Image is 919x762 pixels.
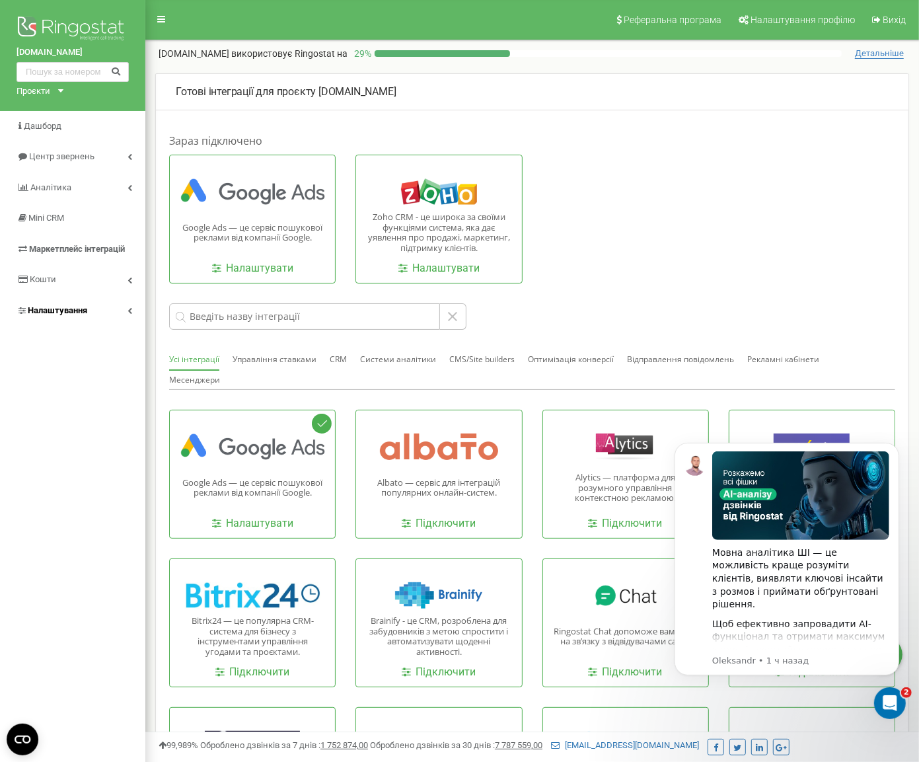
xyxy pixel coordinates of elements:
[402,516,476,531] a: Підключити
[180,223,325,243] p: Google Ads — це сервіс пошукової реклами від компанії Google.
[589,665,663,680] a: Підключити
[169,350,219,371] button: Усі інтеграції
[402,665,476,680] a: Підключити
[553,473,698,504] p: Alytics — платформа для розумного управління контекстною рекламою.
[17,62,129,82] input: Пошук за номером
[627,350,734,369] button: Відправлення повідомлень
[159,740,198,750] span: 99,989%
[30,182,71,192] span: Аналiтика
[180,478,325,498] p: Google Ads — це сервіс пошукової реклами від компанії Google.
[169,133,895,148] h1: Зараз підключено
[28,213,64,223] span: Mini CRM
[17,85,50,98] div: Проєкти
[855,48,904,59] span: Детальніше
[360,350,436,369] button: Системи аналітики
[29,151,94,161] span: Центр звернень
[883,15,906,25] span: Вихід
[589,516,663,531] a: Підключити
[366,616,511,657] p: Brainify - це CRM, розроблена для забудовників з метою спростити і автоматизувати щоденні активно...
[169,370,220,390] button: Месенджери
[180,616,325,657] p: Bitrix24 — це популярна CRM-система для бізнесу з інструментами управління угодами та проєктами.
[30,274,56,284] span: Кошти
[370,740,542,750] span: Оброблено дзвінків за 30 днів :
[655,422,919,726] iframe: Intercom notifications сообщение
[551,740,699,750] a: [EMAIL_ADDRESS][DOMAIN_NAME]
[200,740,368,750] span: Оброблено дзвінків за 7 днів :
[366,212,511,253] p: Zoho CRM - це широка за своїми функціями система, яка дає уявлення про продажі, маркетинг, підтри...
[231,48,348,59] span: використовує Ringostat на
[751,15,855,25] span: Налаштування профілю
[17,13,129,46] img: Ringostat logo
[366,478,511,498] p: Albato — сервіс для інтеграцій популярних онлайн-систем.
[29,244,125,254] span: Маркетплейс інтеграцій
[449,350,515,369] button: CMS/Site builders
[348,47,375,60] p: 29 %
[320,740,368,750] u: 1 752 874,00
[330,350,347,369] button: CRM
[176,85,316,98] span: Готові інтеграції для проєкту
[159,47,348,60] p: [DOMAIN_NAME]
[17,46,129,59] a: [DOMAIN_NAME]
[212,516,293,531] a: Налаштувати
[528,350,614,369] button: Оптимізація конверсії
[212,261,293,276] a: Налаштувати
[169,303,440,330] input: Введіть назву інтеграції
[28,305,87,315] span: Налаштування
[901,687,912,698] span: 2
[7,724,38,755] button: Open CMP widget
[624,15,721,25] span: Реферальна програма
[874,687,906,719] iframe: Intercom live chat
[495,740,542,750] u: 7 787 559,00
[233,350,316,369] button: Управління ставками
[24,121,61,131] span: Дашборд
[215,665,289,680] a: Підключити
[398,261,480,276] a: Налаштувати
[747,350,819,369] button: Рекламні кабінети
[176,85,889,100] p: [DOMAIN_NAME]
[553,627,698,647] p: Ringostat Chat допоможе вам бути на звʼязку з відвідувачами сайту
